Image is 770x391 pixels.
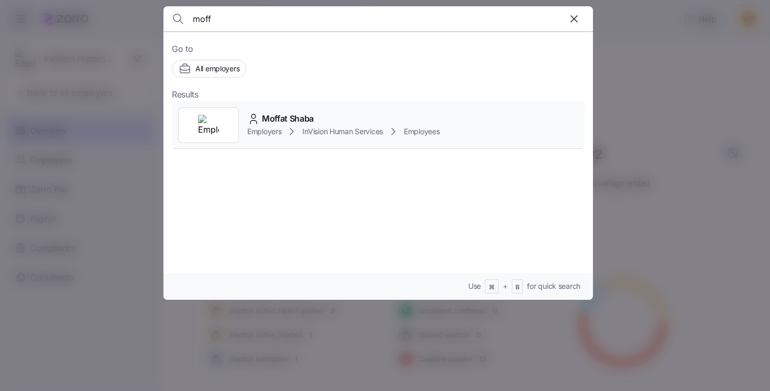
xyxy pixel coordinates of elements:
[198,115,219,136] img: Employer logo
[172,42,585,56] span: Go to
[262,112,314,125] span: Moffat Shaba
[195,63,239,74] span: All employers
[515,283,520,292] span: B
[468,281,481,291] span: Use
[247,126,281,137] span: Employers
[404,126,439,137] span: Employees
[172,88,199,101] span: Results
[489,283,495,292] span: ⌘
[527,281,580,291] span: for quick search
[302,126,383,137] span: InVision Human Services
[503,281,508,291] span: +
[172,60,246,78] button: All employers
